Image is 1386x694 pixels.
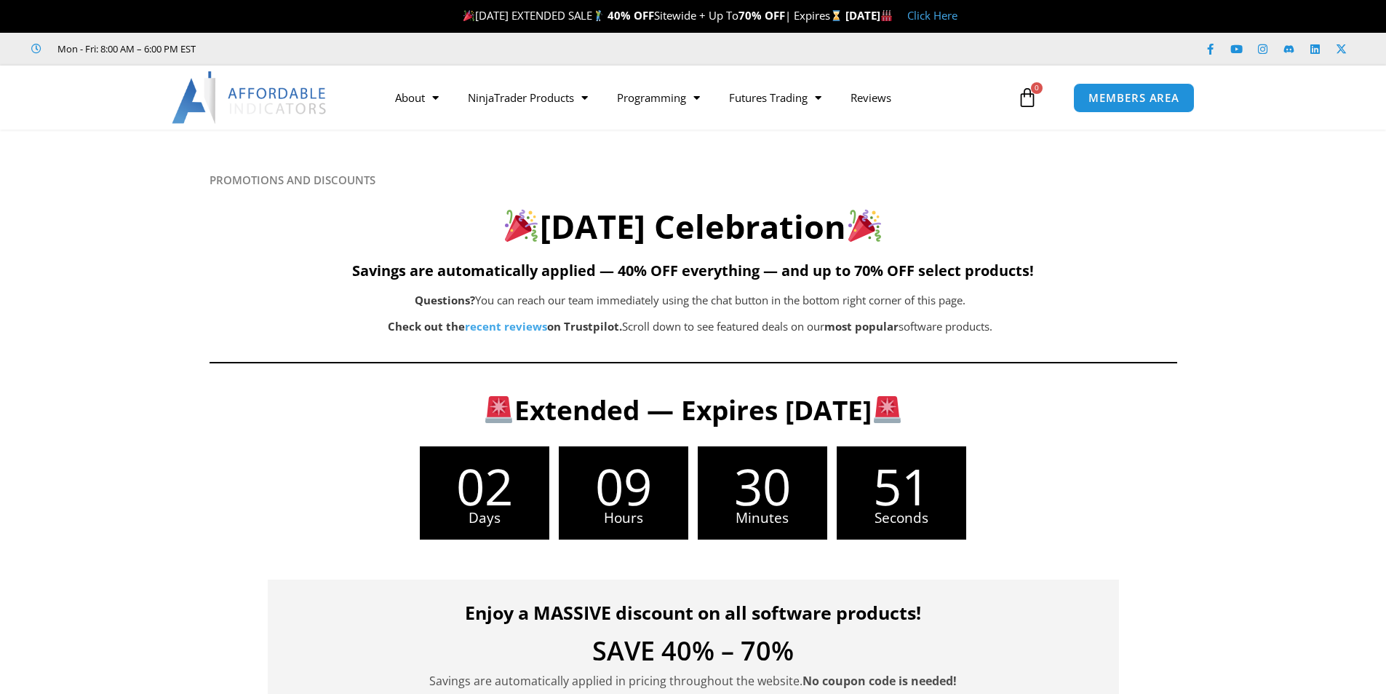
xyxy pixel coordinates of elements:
[505,209,538,242] img: 🎉
[881,10,892,21] img: 🏭
[698,461,827,511] span: 30
[460,8,845,23] span: [DATE] EXTENDED SALE Sitewide + Up To | Expires
[485,396,512,423] img: 🚨
[559,511,688,525] span: Hours
[282,291,1099,311] p: You can reach our team immediately using the chat button in the bottom right corner of this page.
[824,319,899,334] b: most popular
[290,671,1097,691] p: Savings are automatically applied in pricing throughout the website.
[714,81,836,114] a: Futures Trading
[381,81,453,114] a: About
[210,205,1177,248] h2: [DATE] Celebration
[210,173,1177,187] h6: PROMOTIONS AND DISCOUNTS
[831,10,842,21] img: ⌛
[1088,92,1179,103] span: MEMBERS AREA
[848,209,881,242] img: 🎉
[210,262,1177,280] h5: Savings are automatically applied — 40% OFF everything — and up to 70% OFF select products!
[602,81,714,114] a: Programming
[1073,83,1195,113] a: MEMBERS AREA
[290,638,1097,664] h4: SAVE 40% – 70%
[836,81,906,114] a: Reviews
[465,319,547,334] a: recent reviews
[802,673,957,689] strong: No coupon code is needed!
[1031,82,1043,94] span: 0
[388,319,622,334] strong: Check out the on Trustpilot.
[698,511,827,525] span: Minutes
[837,461,966,511] span: 51
[738,8,785,23] strong: 70% OFF
[415,293,475,307] b: Questions?
[837,511,966,525] span: Seconds
[290,602,1097,623] h4: Enjoy a MASSIVE discount on all software products!
[453,81,602,114] a: NinjaTrader Products
[54,40,196,58] span: Mon - Fri: 8:00 AM – 6:00 PM EST
[216,42,434,56] iframe: Customer reviews powered by Trustpilot
[845,8,893,23] strong: [DATE]
[282,317,1099,337] p: Scroll down to see featured deals on our software products.
[172,71,328,124] img: LogoAI | Affordable Indicators – NinjaTrader
[874,396,901,423] img: 🚨
[463,10,474,21] img: 🎉
[608,8,654,23] strong: 40% OFF
[381,81,1013,114] nav: Menu
[420,511,549,525] span: Days
[907,8,957,23] a: Click Here
[420,461,549,511] span: 02
[995,76,1059,119] a: 0
[286,393,1101,427] h3: Extended — Expires [DATE]
[593,10,604,21] img: 🏌️‍♂️
[559,461,688,511] span: 09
